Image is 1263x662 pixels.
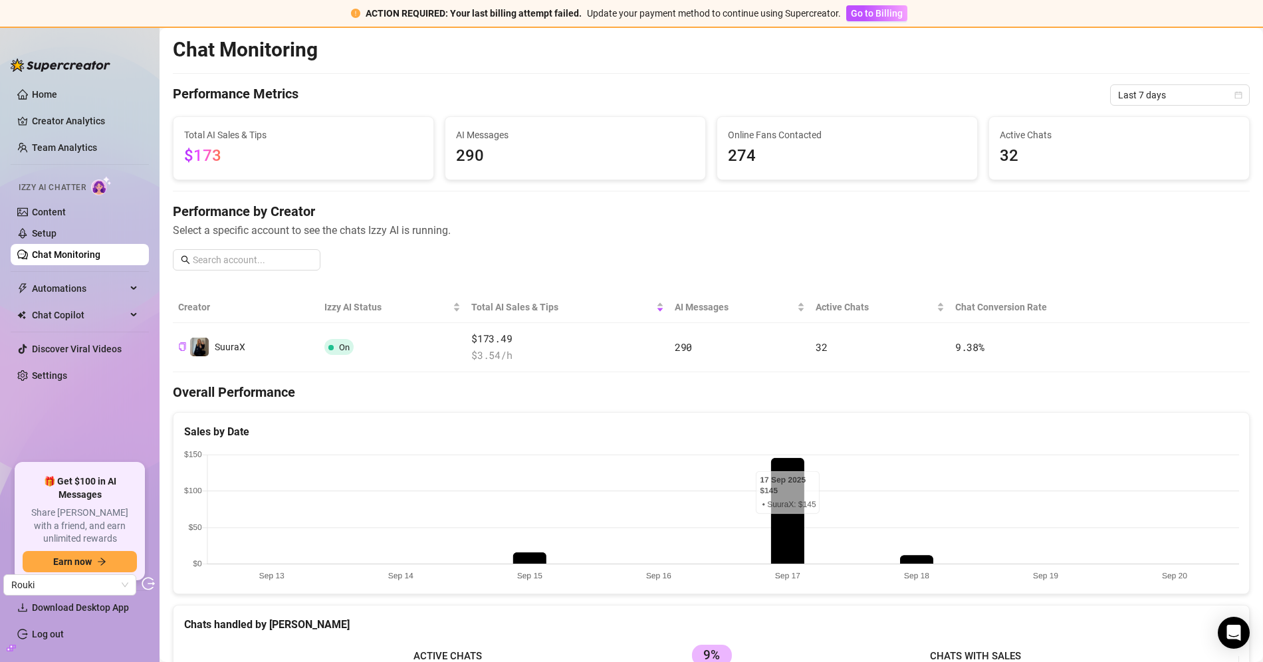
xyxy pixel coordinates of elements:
[816,340,827,354] span: 32
[91,176,112,195] img: AI Chatter
[173,292,319,323] th: Creator
[456,128,695,142] span: AI Messages
[17,283,28,294] span: thunderbolt
[181,255,190,265] span: search
[32,278,126,299] span: Automations
[1000,144,1238,169] span: 32
[32,370,67,381] a: Settings
[32,344,122,354] a: Discover Viral Videos
[846,5,907,21] button: Go to Billing
[11,58,110,72] img: logo-BBDzfeDw.svg
[19,181,86,194] span: Izzy AI Chatter
[351,9,360,18] span: exclamation-circle
[32,249,100,260] a: Chat Monitoring
[1218,617,1250,649] div: Open Intercom Messenger
[471,331,664,347] span: $173.49
[23,475,137,501] span: 🎁 Get $100 in AI Messages
[23,506,137,546] span: Share [PERSON_NAME] with a friend, and earn unlimited rewards
[53,556,92,567] span: Earn now
[173,383,1250,401] h4: Overall Performance
[324,300,450,314] span: Izzy AI Status
[23,551,137,572] button: Earn nowarrow-right
[190,338,209,356] img: SuuraX
[17,602,28,613] span: download
[173,37,318,62] h2: Chat Monitoring
[32,89,57,100] a: Home
[1234,91,1242,99] span: calendar
[728,128,967,142] span: Online Fans Contacted
[955,340,984,354] span: 9.38 %
[7,643,16,653] span: build
[675,340,692,354] span: 290
[1000,128,1238,142] span: Active Chats
[184,128,423,142] span: Total AI Sales & Tips
[587,8,841,19] span: Update your payment method to continue using Supercreator.
[851,8,903,19] span: Go to Billing
[319,292,466,323] th: Izzy AI Status
[97,557,106,566] span: arrow-right
[471,300,653,314] span: Total AI Sales & Tips
[669,292,810,323] th: AI Messages
[466,292,669,323] th: Total AI Sales & Tips
[728,144,967,169] span: 274
[184,616,1238,633] div: Chats handled by [PERSON_NAME]
[471,348,664,364] span: $ 3.54 /h
[366,8,582,19] strong: ACTION REQUIRED: Your last billing attempt failed.
[675,300,794,314] span: AI Messages
[11,575,128,595] span: Rouki
[173,202,1250,221] h4: Performance by Creator
[32,142,97,153] a: Team Analytics
[178,342,187,352] button: Copy Creator ID
[184,423,1238,440] div: Sales by Date
[32,304,126,326] span: Chat Copilot
[32,207,66,217] a: Content
[173,222,1250,239] span: Select a specific account to see the chats Izzy AI is running.
[1118,85,1242,105] span: Last 7 days
[193,253,312,267] input: Search account...
[17,310,26,320] img: Chat Copilot
[215,342,245,352] span: SuuraX
[32,602,129,613] span: Download Desktop App
[816,300,934,314] span: Active Chats
[32,110,138,132] a: Creator Analytics
[142,577,155,590] span: logout
[32,629,64,639] a: Log out
[184,146,221,165] span: $173
[32,228,57,239] a: Setup
[846,8,907,19] a: Go to Billing
[173,84,298,106] h4: Performance Metrics
[810,292,950,323] th: Active Chats
[456,144,695,169] span: 290
[178,342,187,351] span: copy
[339,342,350,352] span: On
[950,292,1142,323] th: Chat Conversion Rate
